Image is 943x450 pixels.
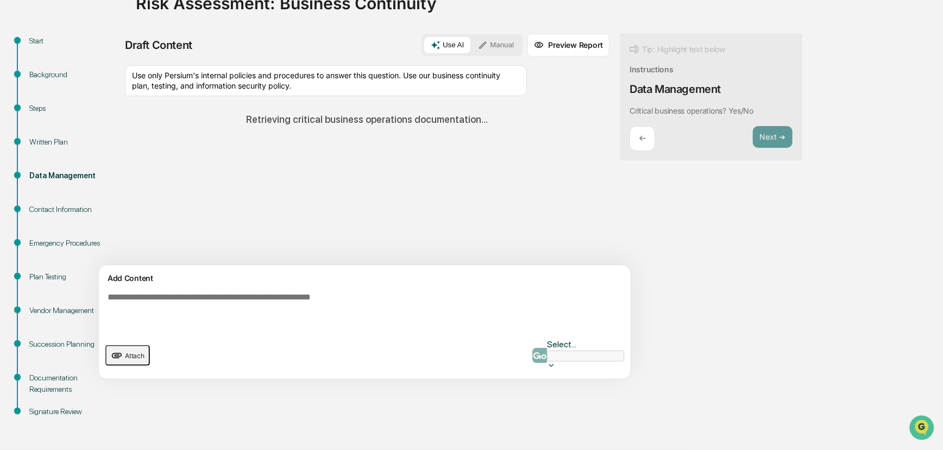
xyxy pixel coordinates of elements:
[908,414,938,443] iframe: Open customer support
[105,345,150,366] button: upload document
[7,153,73,173] a: 🔎Data Lookup
[29,372,118,395] div: Documentation Requirements
[29,136,118,148] div: Written Plan
[11,138,20,147] div: 🖐️
[29,103,118,114] div: Steps
[630,43,725,56] div: Tip: Highlight text below
[125,352,144,360] span: Attach
[125,39,192,52] div: Draft Content
[125,65,527,96] div: Use only Persium's internal policies and procedures to answer this question. Use our business con...
[22,137,70,148] span: Preclearance
[108,184,131,192] span: Pylon
[11,23,198,40] p: How can we help?
[11,83,30,103] img: 1746055101610-c473b297-6a78-478c-a979-82029cc54cd1
[630,106,753,115] p: Critical business operations? Yes/No
[753,126,793,148] button: Next ➔
[527,34,609,57] button: Preview Report
[29,271,118,283] div: Plan Testing
[29,305,118,316] div: Vendor Management
[7,133,74,152] a: 🖐️Preclearance
[29,170,118,182] div: Data Management
[185,86,198,99] button: Start new chat
[29,406,118,417] div: Signature Review
[29,204,118,215] div: Contact Information
[28,49,179,61] input: Clear
[29,69,118,80] div: Background
[125,105,609,134] div: Retrieving critical business operations documentation...
[37,94,137,103] div: We're available if you need us!
[22,158,68,168] span: Data Lookup
[37,83,178,94] div: Start new chat
[630,83,721,96] div: Data Management
[639,133,646,143] p: ←
[471,37,520,53] button: Manual
[547,339,624,349] div: Select...
[11,159,20,167] div: 🔎
[90,137,135,148] span: Attestations
[533,352,546,359] img: Go
[424,37,470,53] button: Use AI
[79,138,87,147] div: 🗄️
[74,133,139,152] a: 🗄️Attestations
[630,65,674,74] div: Instructions
[29,35,118,47] div: Start
[77,184,131,192] a: Powered byPylon
[105,272,624,285] div: Add Content
[29,237,118,249] div: Emergency Procedures
[532,348,547,363] button: Go
[29,339,118,350] div: Succession Planning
